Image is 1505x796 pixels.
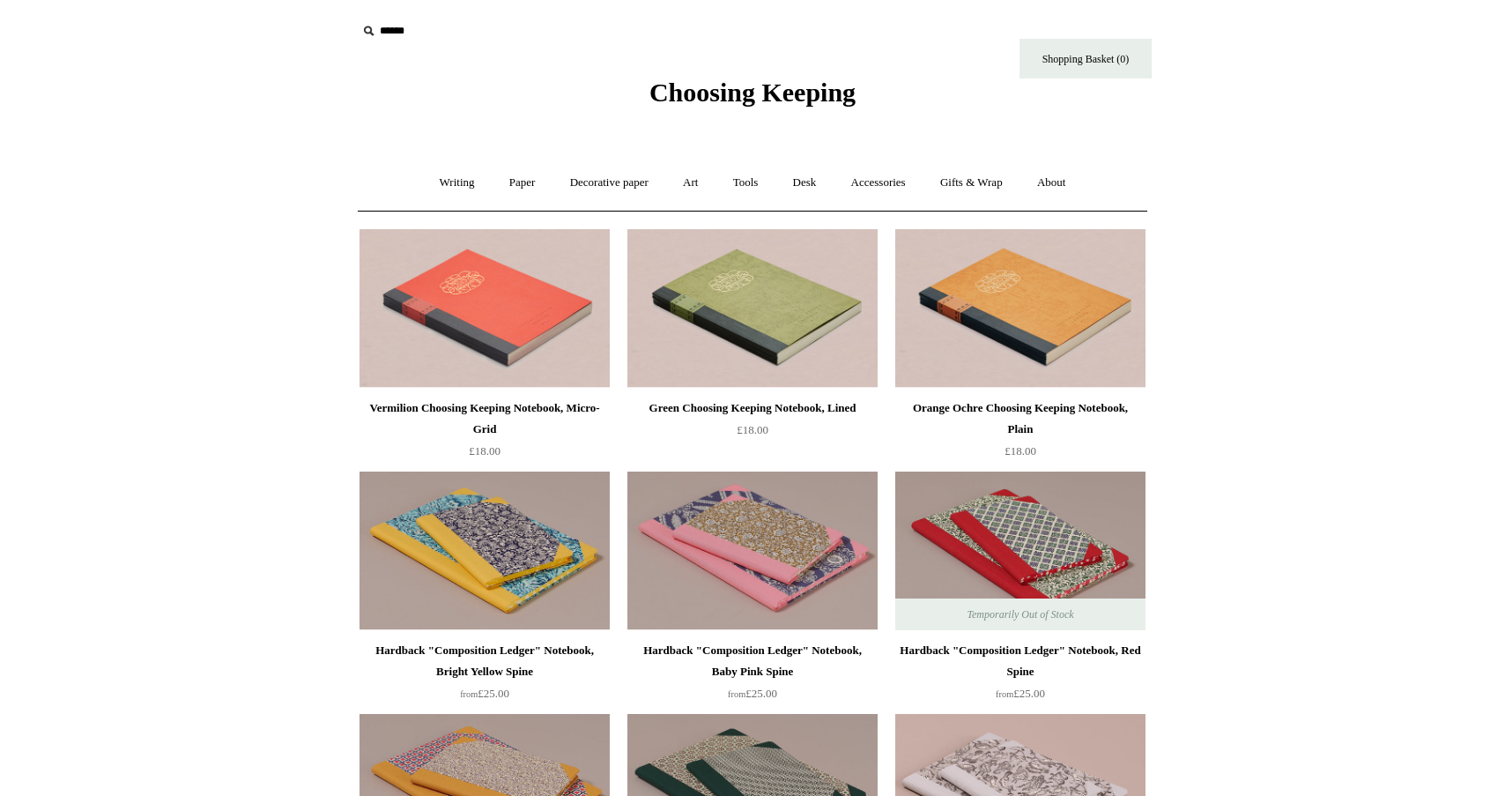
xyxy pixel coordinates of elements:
[360,398,610,470] a: Vermilion Choosing Keeping Notebook, Micro-Grid £18.00
[895,398,1145,470] a: Orange Ochre Choosing Keeping Notebook, Plain £18.00
[649,92,856,104] a: Choosing Keeping
[996,689,1013,699] span: from
[835,160,922,206] a: Accessories
[360,640,610,712] a: Hardback "Composition Ledger" Notebook, Bright Yellow Spine from£25.00
[627,472,878,630] a: Hardback "Composition Ledger" Notebook, Baby Pink Spine Hardback "Composition Ledger" Notebook, B...
[554,160,664,206] a: Decorative paper
[632,640,873,682] div: Hardback "Composition Ledger" Notebook, Baby Pink Spine
[469,444,500,458] span: £18.00
[360,472,610,630] a: Hardback "Composition Ledger" Notebook, Bright Yellow Spine Hardback "Composition Ledger" Noteboo...
[493,160,552,206] a: Paper
[667,160,714,206] a: Art
[364,640,605,682] div: Hardback "Composition Ledger" Notebook, Bright Yellow Spine
[1019,39,1152,78] a: Shopping Basket (0)
[895,640,1145,712] a: Hardback "Composition Ledger" Notebook, Red Spine from£25.00
[996,687,1045,700] span: £25.00
[649,78,856,107] span: Choosing Keeping
[737,423,768,436] span: £18.00
[900,640,1141,682] div: Hardback "Composition Ledger" Notebook, Red Spine
[717,160,775,206] a: Tools
[900,398,1141,440] div: Orange Ochre Choosing Keeping Notebook, Plain
[949,599,1091,630] span: Temporarily Out of Stock
[364,398,605,440] div: Vermilion Choosing Keeping Notebook, Micro-Grid
[627,229,878,388] a: Green Choosing Keeping Notebook, Lined Green Choosing Keeping Notebook, Lined
[360,229,610,388] a: Vermilion Choosing Keeping Notebook, Micro-Grid Vermilion Choosing Keeping Notebook, Micro-Grid
[627,640,878,712] a: Hardback "Composition Ledger" Notebook, Baby Pink Spine from£25.00
[424,160,491,206] a: Writing
[895,229,1145,388] a: Orange Ochre Choosing Keeping Notebook, Plain Orange Ochre Choosing Keeping Notebook, Plain
[627,472,878,630] img: Hardback "Composition Ledger" Notebook, Baby Pink Spine
[1005,444,1036,458] span: £18.00
[728,687,777,700] span: £25.00
[924,160,1019,206] a: Gifts & Wrap
[460,687,509,700] span: £25.00
[627,229,878,388] img: Green Choosing Keeping Notebook, Lined
[728,689,745,699] span: from
[895,472,1145,630] a: Hardback "Composition Ledger" Notebook, Red Spine Hardback "Composition Ledger" Notebook, Red Spi...
[360,229,610,388] img: Vermilion Choosing Keeping Notebook, Micro-Grid
[360,472,610,630] img: Hardback "Composition Ledger" Notebook, Bright Yellow Spine
[777,160,833,206] a: Desk
[1021,160,1082,206] a: About
[895,472,1145,630] img: Hardback "Composition Ledger" Notebook, Red Spine
[895,229,1145,388] img: Orange Ochre Choosing Keeping Notebook, Plain
[627,398,878,470] a: Green Choosing Keeping Notebook, Lined £18.00
[632,398,873,419] div: Green Choosing Keeping Notebook, Lined
[460,689,478,699] span: from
